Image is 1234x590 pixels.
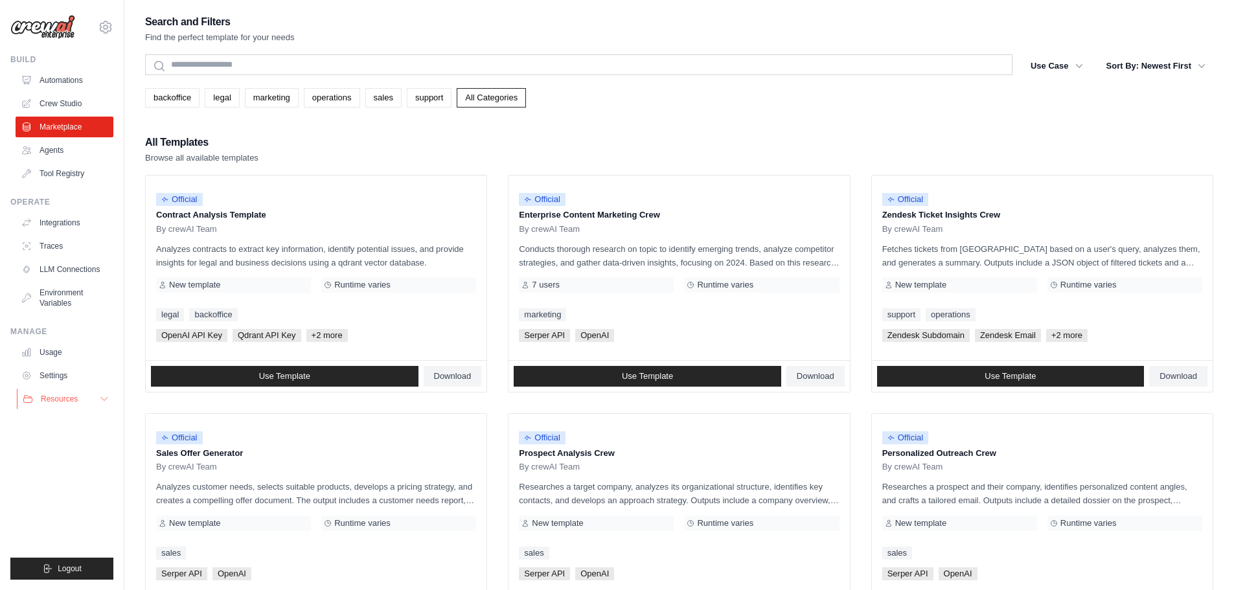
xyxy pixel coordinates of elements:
[205,88,239,108] a: legal
[41,394,78,404] span: Resources
[1046,329,1088,342] span: +2 more
[145,13,295,31] h2: Search and Filters
[145,133,258,152] h2: All Templates
[16,140,113,161] a: Agents
[1149,366,1207,387] a: Download
[882,447,1202,460] p: Personalized Outreach Crew
[975,329,1041,342] span: Zendesk Email
[1099,54,1213,78] button: Sort By: Newest First
[519,567,570,580] span: Serper API
[10,15,75,40] img: Logo
[259,371,310,381] span: Use Template
[156,547,186,560] a: sales
[895,280,946,290] span: New template
[16,259,113,280] a: LLM Connections
[882,547,912,560] a: sales
[156,224,217,234] span: By crewAI Team
[882,431,929,444] span: Official
[156,308,184,321] a: legal
[156,431,203,444] span: Official
[10,197,113,207] div: Operate
[145,88,200,108] a: backoffice
[17,389,115,409] button: Resources
[16,365,113,386] a: Settings
[16,282,113,313] a: Environment Variables
[457,88,526,108] a: All Categories
[1060,518,1117,528] span: Runtime varies
[797,371,834,381] span: Download
[306,329,348,342] span: +2 more
[519,224,580,234] span: By crewAI Team
[16,163,113,184] a: Tool Registry
[156,462,217,472] span: By crewAI Team
[882,242,1202,269] p: Fetches tickets from [GEOGRAPHIC_DATA] based on a user's query, analyzes them, and generates a su...
[882,567,933,580] span: Serper API
[882,480,1202,507] p: Researches a prospect and their company, identifies personalized content angles, and crafts a tai...
[156,242,476,269] p: Analyzes contracts to extract key information, identify potential issues, and provide insights fo...
[156,209,476,221] p: Contract Analysis Template
[882,224,943,234] span: By crewAI Team
[786,366,845,387] a: Download
[882,193,929,206] span: Official
[169,280,220,290] span: New template
[16,212,113,233] a: Integrations
[622,371,673,381] span: Use Template
[424,366,482,387] a: Download
[532,518,583,528] span: New template
[519,329,570,342] span: Serper API
[334,518,391,528] span: Runtime varies
[16,70,113,91] a: Automations
[10,54,113,65] div: Build
[575,567,614,580] span: OpenAI
[334,280,391,290] span: Runtime varies
[514,366,781,387] a: Use Template
[145,31,295,44] p: Find the perfect template for your needs
[519,193,566,206] span: Official
[156,329,227,342] span: OpenAI API Key
[877,366,1145,387] a: Use Template
[156,480,476,507] p: Analyzes customer needs, selects suitable products, develops a pricing strategy, and creates a co...
[10,558,113,580] button: Logout
[10,326,113,337] div: Manage
[519,447,839,460] p: Prospect Analysis Crew
[939,567,977,580] span: OpenAI
[156,447,476,460] p: Sales Offer Generator
[519,431,566,444] span: Official
[407,88,451,108] a: support
[1160,371,1197,381] span: Download
[16,342,113,363] a: Usage
[882,462,943,472] span: By crewAI Team
[985,371,1036,381] span: Use Template
[58,563,82,574] span: Logout
[151,366,418,387] a: Use Template
[434,371,472,381] span: Download
[189,308,237,321] a: backoffice
[519,462,580,472] span: By crewAI Team
[882,209,1202,221] p: Zendesk Ticket Insights Crew
[233,329,301,342] span: Qdrant API Key
[926,308,976,321] a: operations
[1060,280,1117,290] span: Runtime varies
[575,329,614,342] span: OpenAI
[519,242,839,269] p: Conducts thorough research on topic to identify emerging trends, analyze competitor strategies, a...
[895,518,946,528] span: New template
[145,152,258,165] p: Browse all available templates
[156,193,203,206] span: Official
[304,88,360,108] a: operations
[882,308,920,321] a: support
[16,117,113,137] a: Marketplace
[519,547,549,560] a: sales
[16,236,113,256] a: Traces
[156,567,207,580] span: Serper API
[169,518,220,528] span: New template
[882,329,970,342] span: Zendesk Subdomain
[532,280,560,290] span: 7 users
[245,88,299,108] a: marketing
[16,93,113,114] a: Crew Studio
[519,209,839,221] p: Enterprise Content Marketing Crew
[1023,54,1091,78] button: Use Case
[365,88,402,108] a: sales
[519,308,566,321] a: marketing
[212,567,251,580] span: OpenAI
[697,280,753,290] span: Runtime varies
